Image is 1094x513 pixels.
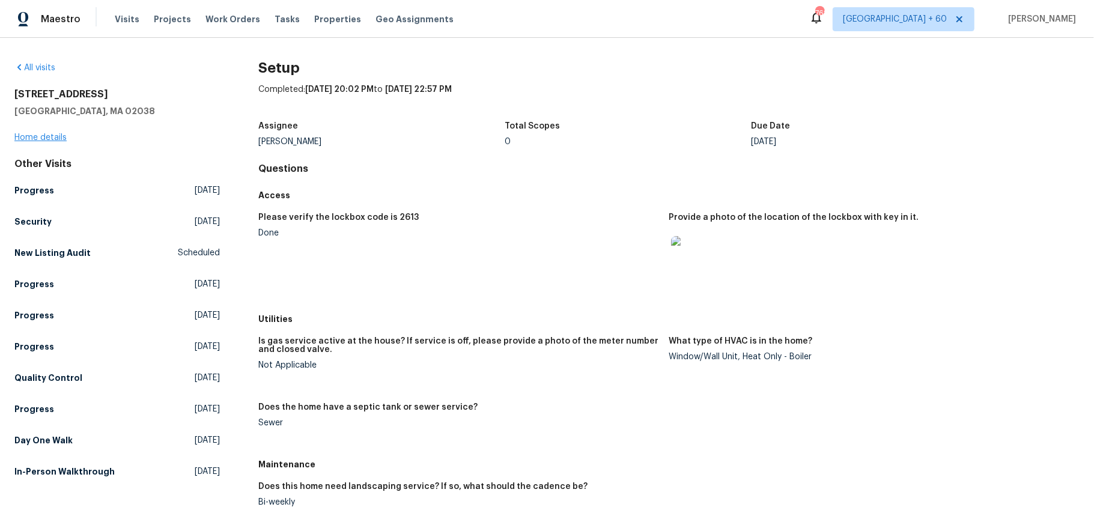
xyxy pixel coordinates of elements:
[14,461,220,482] a: In-Person Walkthrough[DATE]
[195,278,220,290] span: [DATE]
[14,466,115,478] h5: In-Person Walkthrough
[258,419,660,427] div: Sewer
[258,482,588,491] h5: Does this home need landscaping service? If so, what should the cadence be?
[195,309,220,321] span: [DATE]
[1003,13,1076,25] span: [PERSON_NAME]
[178,247,220,259] span: Scheduled
[385,85,452,94] span: [DATE] 22:57 PM
[14,158,220,170] div: Other Visits
[258,458,1080,470] h5: Maintenance
[14,133,67,142] a: Home details
[195,372,220,384] span: [DATE]
[14,341,54,353] h5: Progress
[195,216,220,228] span: [DATE]
[258,498,660,506] div: Bi-weekly
[314,13,361,25] span: Properties
[195,403,220,415] span: [DATE]
[258,163,1080,175] h4: Questions
[14,398,220,420] a: Progress[DATE]
[14,247,91,259] h5: New Listing Audit
[14,367,220,389] a: Quality Control[DATE]
[14,211,220,232] a: Security[DATE]
[195,466,220,478] span: [DATE]
[195,434,220,446] span: [DATE]
[751,138,997,146] div: [DATE]
[505,138,751,146] div: 0
[14,430,220,451] a: Day One Walk[DATE]
[669,213,919,222] h5: Provide a photo of the location of the lockbox with key in it.
[14,278,54,290] h5: Progress
[14,336,220,357] a: Progress[DATE]
[115,13,139,25] span: Visits
[843,13,947,25] span: [GEOGRAPHIC_DATA] + 60
[258,229,660,237] div: Done
[669,337,812,345] h5: What type of HVAC is in the home?
[14,216,52,228] h5: Security
[669,353,1070,361] div: Window/Wall Unit, Heat Only - Boiler
[375,13,454,25] span: Geo Assignments
[14,242,220,264] a: New Listing AuditScheduled
[275,15,300,23] span: Tasks
[751,122,790,130] h5: Due Date
[41,13,81,25] span: Maestro
[258,361,660,369] div: Not Applicable
[14,309,54,321] h5: Progress
[14,434,73,446] h5: Day One Walk
[14,64,55,72] a: All visits
[258,122,298,130] h5: Assignee
[14,305,220,326] a: Progress[DATE]
[815,7,824,19] div: 762
[258,403,478,411] h5: Does the home have a septic tank or sewer service?
[258,313,1080,325] h5: Utilities
[205,13,260,25] span: Work Orders
[14,372,82,384] h5: Quality Control
[14,180,220,201] a: Progress[DATE]
[505,122,560,130] h5: Total Scopes
[258,189,1080,201] h5: Access
[14,105,220,117] h5: [GEOGRAPHIC_DATA], MA 02038
[14,88,220,100] h2: [STREET_ADDRESS]
[154,13,191,25] span: Projects
[14,184,54,196] h5: Progress
[195,184,220,196] span: [DATE]
[258,138,505,146] div: [PERSON_NAME]
[14,403,54,415] h5: Progress
[305,85,374,94] span: [DATE] 20:02 PM
[195,341,220,353] span: [DATE]
[258,62,1080,74] h2: Setup
[258,83,1080,115] div: Completed: to
[14,273,220,295] a: Progress[DATE]
[258,213,419,222] h5: Please verify the lockbox code is 2613
[258,337,660,354] h5: Is gas service active at the house? If service is off, please provide a photo of the meter number...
